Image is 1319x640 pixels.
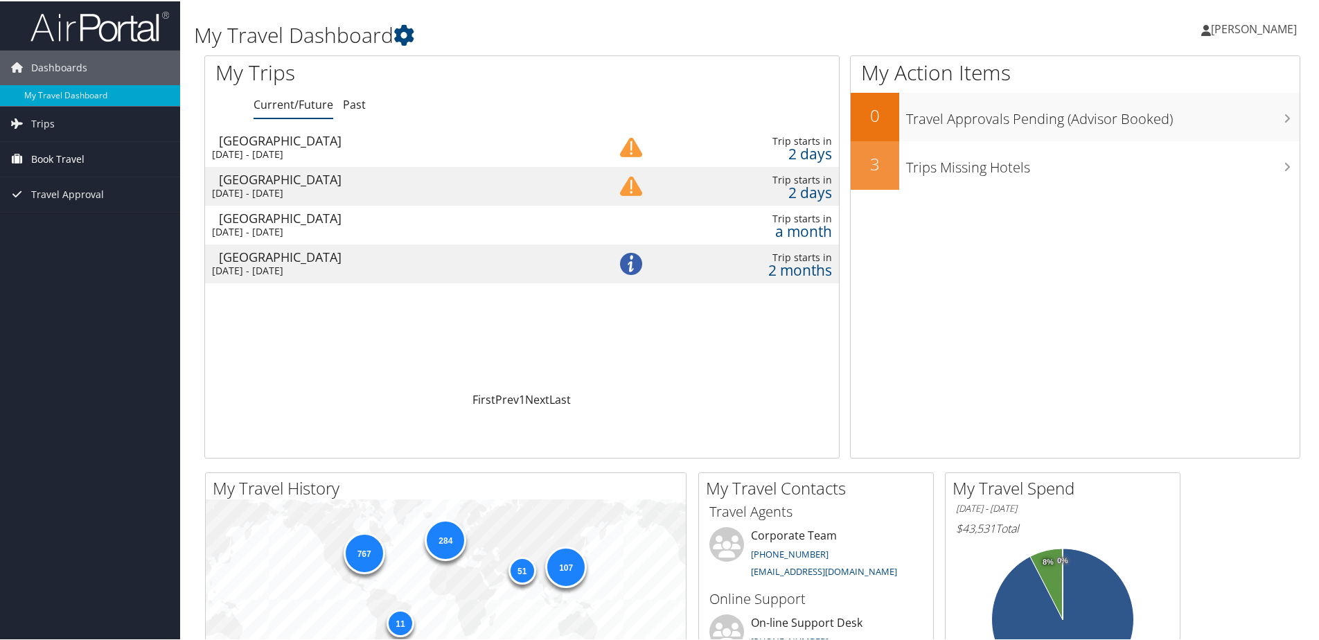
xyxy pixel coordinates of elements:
span: Travel Approval [31,176,104,211]
h3: Trips Missing Hotels [906,150,1300,176]
h1: My Travel Dashboard [194,19,939,48]
h2: My Travel Contacts [706,475,933,499]
div: [DATE] - [DATE] [212,224,574,237]
a: Next [525,391,549,406]
h2: 3 [851,151,899,175]
img: alert-flat-solid-caution.png [620,135,642,157]
a: [EMAIL_ADDRESS][DOMAIN_NAME] [751,564,897,576]
tspan: 0% [1057,555,1068,564]
div: Trip starts in [680,172,831,185]
a: First [472,391,495,406]
h2: My Travel Spend [953,475,1180,499]
h1: My Trips [215,57,565,86]
div: a month [680,224,831,236]
div: [DATE] - [DATE] [212,263,574,276]
h3: Online Support [709,588,923,607]
tspan: 8% [1043,557,1054,565]
a: [PERSON_NAME] [1201,7,1311,48]
div: 2 days [680,185,831,197]
span: [PERSON_NAME] [1211,20,1297,35]
div: 107 [545,545,587,587]
a: Current/Future [254,96,333,111]
div: [DATE] - [DATE] [212,147,574,159]
a: 3Trips Missing Hotels [851,140,1300,188]
h6: [DATE] - [DATE] [956,501,1169,514]
div: [GEOGRAPHIC_DATA] [219,211,581,223]
span: Trips [31,105,55,140]
span: Dashboards [31,49,87,84]
div: 2 days [680,146,831,159]
div: [DATE] - [DATE] [212,186,574,198]
div: 767 [343,531,384,573]
div: [GEOGRAPHIC_DATA] [219,133,581,145]
a: [PHONE_NUMBER] [751,546,829,559]
li: Corporate Team [702,526,930,583]
span: $43,531 [956,519,995,535]
div: 11 [386,608,414,636]
h1: My Action Items [851,57,1300,86]
h2: My Travel History [213,475,686,499]
a: Prev [495,391,519,406]
a: 0Travel Approvals Pending (Advisor Booked) [851,91,1300,140]
h3: Travel Approvals Pending (Advisor Booked) [906,101,1300,127]
div: Trip starts in [680,134,831,146]
h3: Travel Agents [709,501,923,520]
a: Past [343,96,366,111]
h2: 0 [851,103,899,126]
div: 51 [508,555,535,583]
span: Book Travel [31,141,85,175]
img: alert-flat-solid-info.png [620,251,642,274]
a: 1 [519,391,525,406]
div: 2 months [680,263,831,275]
img: alert-flat-solid-caution.png [620,174,642,196]
div: Trip starts in [680,250,831,263]
img: airportal-logo.png [30,9,169,42]
div: [GEOGRAPHIC_DATA] [219,172,581,184]
a: Last [549,391,571,406]
div: [GEOGRAPHIC_DATA] [219,249,581,262]
div: Trip starts in [680,211,831,224]
h6: Total [956,519,1169,535]
div: 284 [425,518,466,560]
